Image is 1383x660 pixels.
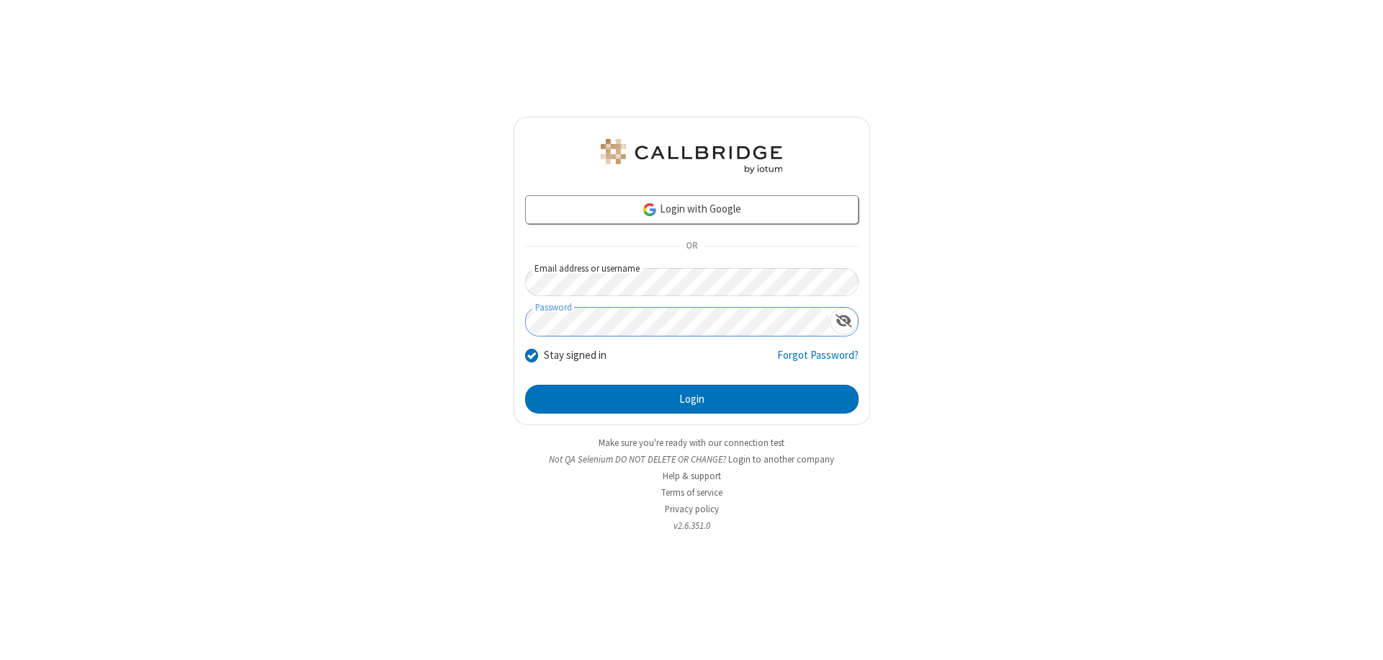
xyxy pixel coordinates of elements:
input: Email address or username [525,268,859,296]
button: Login [525,385,859,414]
a: Make sure you're ready with our connection test [599,437,784,449]
img: google-icon.png [642,202,658,218]
li: v2.6.351.0 [514,519,870,532]
a: Privacy policy [665,503,719,515]
span: OR [680,236,703,257]
a: Forgot Password? [777,347,859,375]
div: Show password [830,308,858,334]
li: Not QA Selenium DO NOT DELETE OR CHANGE? [514,452,870,466]
label: Stay signed in [544,347,607,364]
button: Login to another company [728,452,834,466]
a: Login with Google [525,195,859,224]
a: Help & support [663,470,721,482]
input: Password [526,308,830,336]
img: QA Selenium DO NOT DELETE OR CHANGE [598,139,785,174]
a: Terms of service [661,486,722,499]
